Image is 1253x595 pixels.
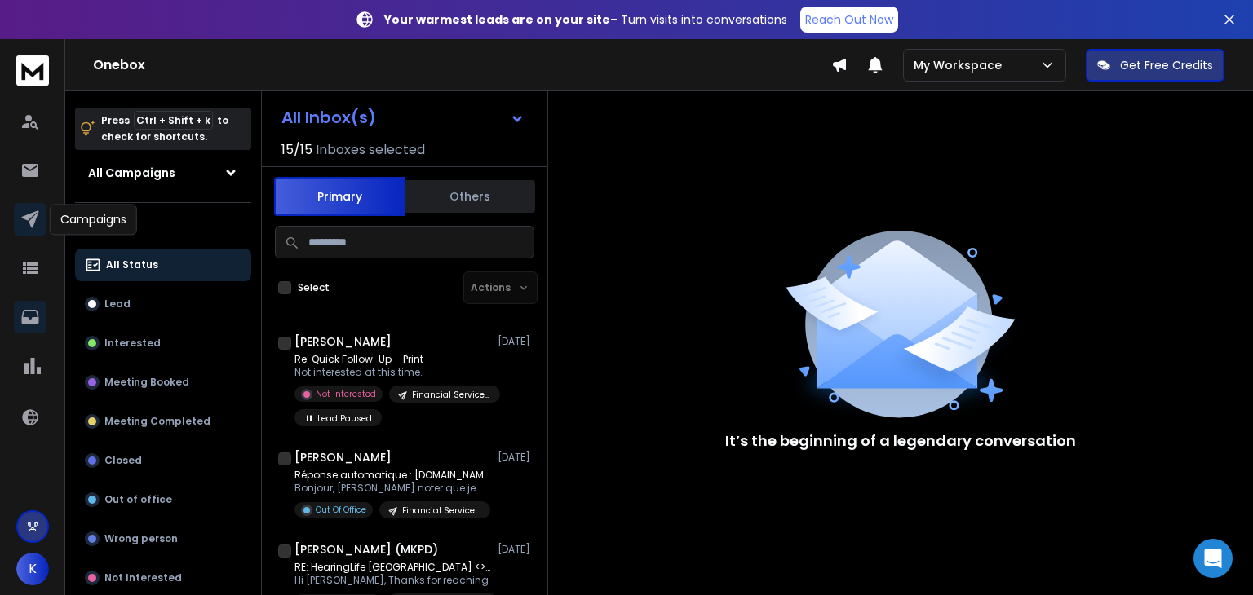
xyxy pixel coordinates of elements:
[384,11,610,28] strong: Your warmest leads are on your site
[104,493,172,506] p: Out of office
[317,412,372,425] p: Lead Paused
[298,281,330,294] label: Select
[405,178,535,214] button: Others
[16,553,49,585] button: K
[75,562,251,594] button: Not Interested
[498,543,534,556] p: [DATE]
[294,449,392,465] h1: [PERSON_NAME]
[498,451,534,464] p: [DATE]
[1193,539,1233,578] div: Open Intercom Messenger
[294,574,490,587] p: Hi [PERSON_NAME], Thanks for reaching
[104,454,142,467] p: Closed
[800,7,898,33] a: Reach Out Now
[75,156,251,189] button: All Campaigns
[75,249,251,281] button: All Status
[104,571,182,584] p: Not Interested
[101,112,228,145] p: Press to check for shortcuts.
[16,55,49,86] img: logo
[412,389,490,401] p: Financial Services Companies ([GEOGRAPHIC_DATA]) [GEOGRAPHIC_DATA] outreach
[294,366,490,379] p: Not interested at this time.
[316,504,366,516] p: Out Of Office
[294,561,490,574] p: RE: HearingLife [GEOGRAPHIC_DATA] <> Let’s
[914,57,1008,73] p: My Workspace
[75,366,251,399] button: Meeting Booked
[1120,57,1213,73] p: Get Free Credits
[498,335,534,348] p: [DATE]
[805,11,893,28] p: Reach Out Now
[281,109,376,126] h1: All Inbox(s)
[384,11,787,28] p: – Turn visits into conversations
[274,177,405,216] button: Primary
[104,415,210,428] p: Meeting Completed
[294,469,490,482] p: Réponse automatique : [DOMAIN_NAME] Optimize Your
[104,532,178,545] p: Wrong person
[294,482,490,495] p: Bonjour, [PERSON_NAME] noter que je
[1086,49,1224,82] button: Get Free Credits
[75,483,251,516] button: Out of office
[75,288,251,320] button: Lead
[75,444,251,477] button: Closed
[316,388,376,400] p: Not Interested
[104,297,131,311] p: Lead
[88,165,175,181] h1: All Campaigns
[268,101,538,134] button: All Inbox(s)
[50,204,137,235] div: Campaigns
[106,258,158,271] p: All Status
[104,376,189,389] p: Meeting Booked
[402,505,480,517] p: Financial Services Outreach [GEOGRAPHIC_DATA]
[75,327,251,359] button: Interested
[93,55,831,75] h1: Onebox
[75,405,251,438] button: Meeting Completed
[725,430,1076,452] p: It’s the beginning of a legendary conversation
[294,333,392,350] h1: [PERSON_NAME]
[134,111,213,130] span: Ctrl + Shift + k
[104,337,161,350] p: Interested
[75,522,251,555] button: Wrong person
[316,140,425,160] h3: Inboxes selected
[294,353,490,366] p: Re: Quick Follow-Up – Print
[281,140,312,160] span: 15 / 15
[75,216,251,239] h3: Filters
[294,541,438,558] h1: [PERSON_NAME] (MKPD)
